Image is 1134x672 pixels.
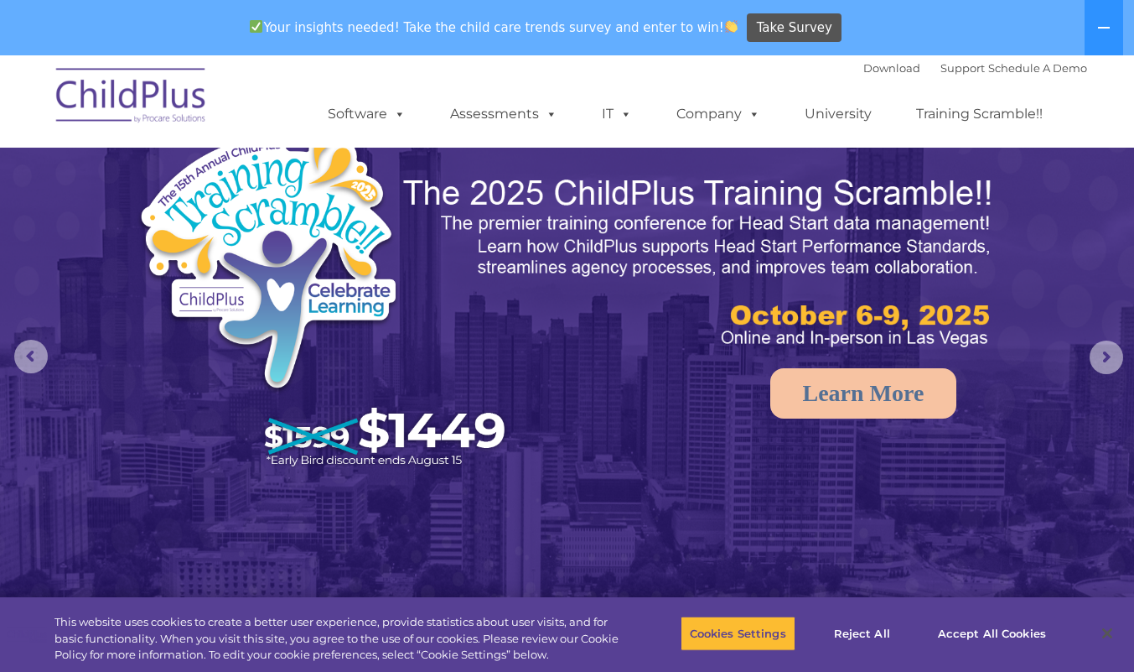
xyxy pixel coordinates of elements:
[988,61,1087,75] a: Schedule A Demo
[863,61,920,75] a: Download
[681,616,795,651] button: Cookies Settings
[940,61,985,75] a: Support
[311,97,422,131] a: Software
[747,13,841,43] a: Take Survey
[48,56,215,140] img: ChildPlus by Procare Solutions
[660,97,777,131] a: Company
[433,97,574,131] a: Assessments
[243,11,745,44] span: Your insights needed! Take the child care trends survey and enter to win!
[863,61,1087,75] font: |
[770,368,957,419] a: Learn More
[929,616,1055,651] button: Accept All Cookies
[757,13,832,43] span: Take Survey
[899,97,1059,131] a: Training Scramble!!
[585,97,649,131] a: IT
[1089,615,1126,652] button: Close
[788,97,888,131] a: University
[250,20,262,33] img: ✅
[54,614,624,664] div: This website uses cookies to create a better user experience, provide statistics about user visit...
[725,20,738,33] img: 👏
[810,616,914,651] button: Reject All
